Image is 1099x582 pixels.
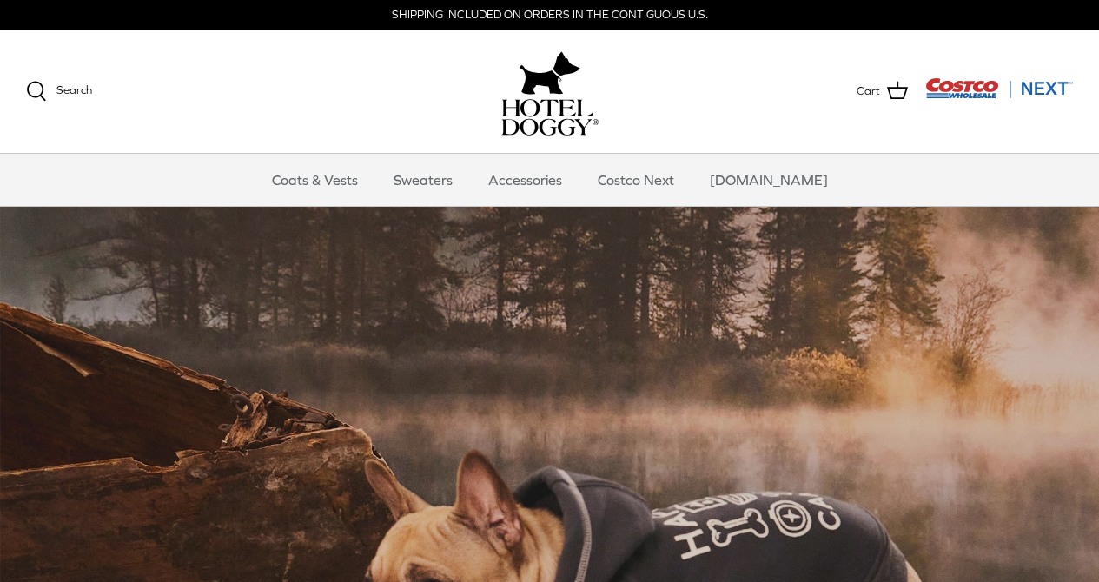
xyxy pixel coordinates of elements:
[694,154,844,206] a: [DOMAIN_NAME]
[501,47,599,136] a: hoteldoggy.com hoteldoggycom
[857,80,908,103] a: Cart
[582,154,690,206] a: Costco Next
[26,81,92,102] a: Search
[925,77,1073,99] img: Costco Next
[925,89,1073,102] a: Visit Costco Next
[256,154,374,206] a: Coats & Vests
[857,83,880,101] span: Cart
[520,47,580,99] img: hoteldoggy.com
[501,99,599,136] img: hoteldoggycom
[473,154,578,206] a: Accessories
[378,154,468,206] a: Sweaters
[56,83,92,96] span: Search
